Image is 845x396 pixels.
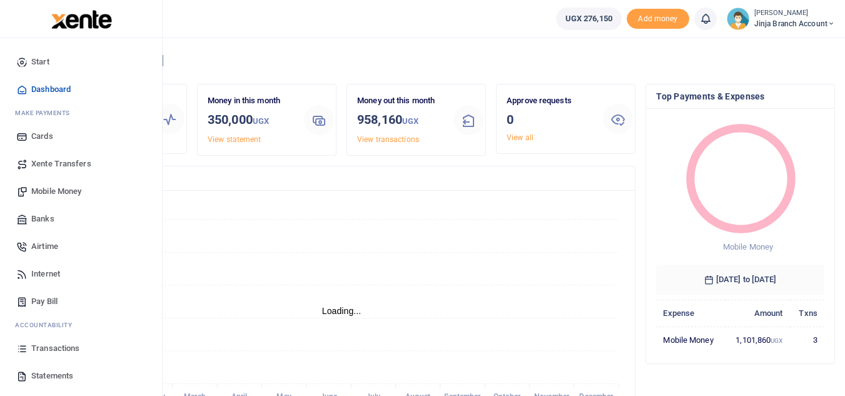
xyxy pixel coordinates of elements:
[565,13,612,25] span: UGX 276,150
[656,265,824,295] h6: [DATE] to [DATE]
[357,110,443,131] h3: 958,160
[727,8,835,30] a: profile-user [PERSON_NAME] Jinja branch account
[31,130,53,143] span: Cards
[402,116,418,126] small: UGX
[31,370,73,382] span: Statements
[10,123,152,150] a: Cards
[507,110,593,129] h3: 0
[31,295,58,308] span: Pay Bill
[627,9,689,29] li: Toup your wallet
[31,268,60,280] span: Internet
[10,103,152,123] li: M
[24,320,72,330] span: countability
[551,8,627,30] li: Wallet ballance
[656,327,724,353] td: Mobile Money
[357,94,443,108] p: Money out this month
[10,315,152,335] li: Ac
[253,116,269,126] small: UGX
[10,76,152,103] a: Dashboard
[507,94,593,108] p: Approve requests
[771,337,782,344] small: UGX
[725,327,790,353] td: 1,101,860
[507,133,534,142] a: View all
[31,185,81,198] span: Mobile Money
[208,110,294,131] h3: 350,000
[656,300,724,327] th: Expense
[10,288,152,315] a: Pay Bill
[10,260,152,288] a: Internet
[10,48,152,76] a: Start
[627,9,689,29] span: Add money
[31,240,58,253] span: Airtime
[725,300,790,327] th: Amount
[48,54,835,68] h4: Hello [PERSON_NAME]
[556,8,622,30] a: UGX 276,150
[10,362,152,390] a: Statements
[31,56,49,68] span: Start
[10,150,152,178] a: Xente Transfers
[727,8,749,30] img: profile-user
[10,335,152,362] a: Transactions
[31,213,54,225] span: Banks
[790,327,824,353] td: 3
[10,233,152,260] a: Airtime
[10,178,152,205] a: Mobile Money
[627,13,689,23] a: Add money
[10,205,152,233] a: Banks
[21,108,70,118] span: ake Payments
[50,14,112,23] a: logo-small logo-large logo-large
[208,135,261,144] a: View statement
[51,10,112,29] img: logo-large
[322,306,362,316] text: Loading...
[754,18,835,29] span: Jinja branch account
[723,242,773,251] span: Mobile Money
[31,342,79,355] span: Transactions
[754,8,835,19] small: [PERSON_NAME]
[31,158,91,170] span: Xente Transfers
[31,83,71,96] span: Dashboard
[357,135,419,144] a: View transactions
[656,89,824,103] h4: Top Payments & Expenses
[208,94,294,108] p: Money in this month
[58,171,625,185] h4: Transactions Overview
[790,300,824,327] th: Txns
